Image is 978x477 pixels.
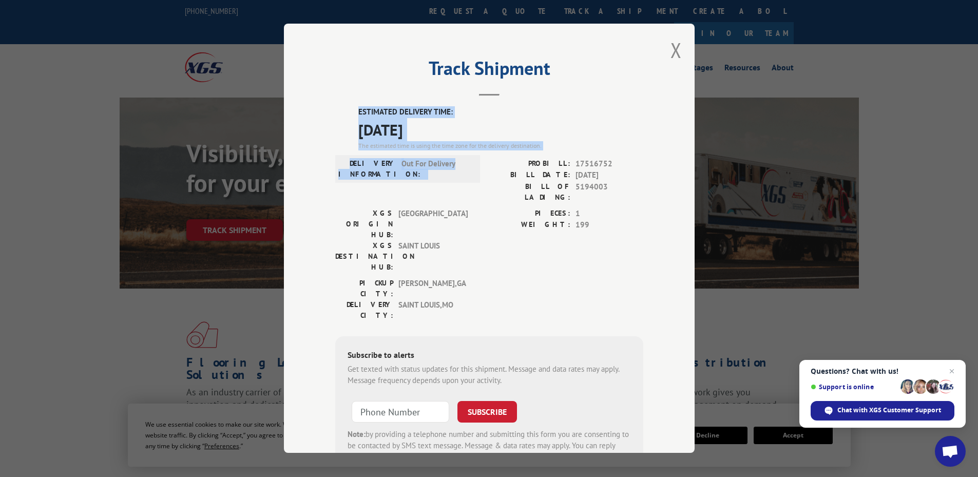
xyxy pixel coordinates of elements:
[348,349,631,364] div: Subscribe to alerts
[348,364,631,387] div: Get texted with status updates for this shipment. Message and data rates may apply. Message frequ...
[335,299,393,321] label: DELIVERY CITY:
[489,170,570,182] label: BILL DATE:
[576,158,643,170] span: 17516752
[348,429,631,464] div: by providing a telephone number and submitting this form you are consenting to be contacted by SM...
[335,278,393,299] label: PICKUP CITY:
[576,208,643,220] span: 1
[398,299,468,321] span: SAINT LOUIS , MO
[576,181,643,203] span: 5194003
[576,170,643,182] span: [DATE]
[811,383,897,391] span: Support is online
[489,181,570,203] label: BILL OF LADING:
[352,401,449,423] input: Phone Number
[811,367,954,375] span: Questions? Chat with us!
[358,118,643,141] span: [DATE]
[837,406,941,415] span: Chat with XGS Customer Support
[670,36,682,64] button: Close modal
[338,158,396,180] label: DELIVERY INFORMATION:
[335,61,643,81] h2: Track Shipment
[398,240,468,273] span: SAINT LOUIS
[358,107,643,119] label: ESTIMATED DELIVERY TIME:
[576,220,643,232] span: 199
[935,436,966,467] div: Open chat
[335,240,393,273] label: XGS DESTINATION HUB:
[489,158,570,170] label: PROBILL:
[457,401,517,423] button: SUBSCRIBE
[335,208,393,240] label: XGS ORIGIN HUB:
[489,220,570,232] label: WEIGHT:
[946,365,958,377] span: Close chat
[398,278,468,299] span: [PERSON_NAME] , GA
[489,208,570,220] label: PIECES:
[401,158,471,180] span: Out For Delivery
[398,208,468,240] span: [GEOGRAPHIC_DATA]
[348,429,366,439] strong: Note:
[358,141,643,150] div: The estimated time is using the time zone for the delivery destination.
[811,401,954,421] div: Chat with XGS Customer Support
